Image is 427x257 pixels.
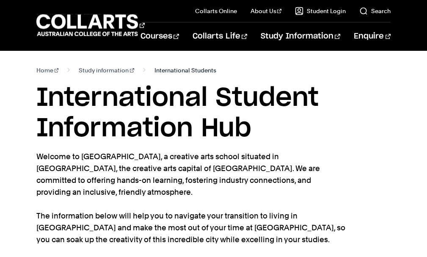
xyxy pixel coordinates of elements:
[251,7,282,15] a: About Us
[36,151,345,246] p: Welcome to [GEOGRAPHIC_DATA], a creative arts school situated in [GEOGRAPHIC_DATA], the creative ...
[359,7,391,15] a: Search
[36,64,59,76] a: Home
[195,7,237,15] a: Collarts Online
[79,64,134,76] a: Study information
[261,22,340,50] a: Study Information
[140,22,179,50] a: Courses
[354,22,391,50] a: Enquire
[154,64,216,76] span: International Students
[193,22,247,50] a: Collarts Life
[295,7,346,15] a: Student Login
[36,83,391,144] h1: International Student Information Hub
[36,13,119,37] div: Go to homepage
